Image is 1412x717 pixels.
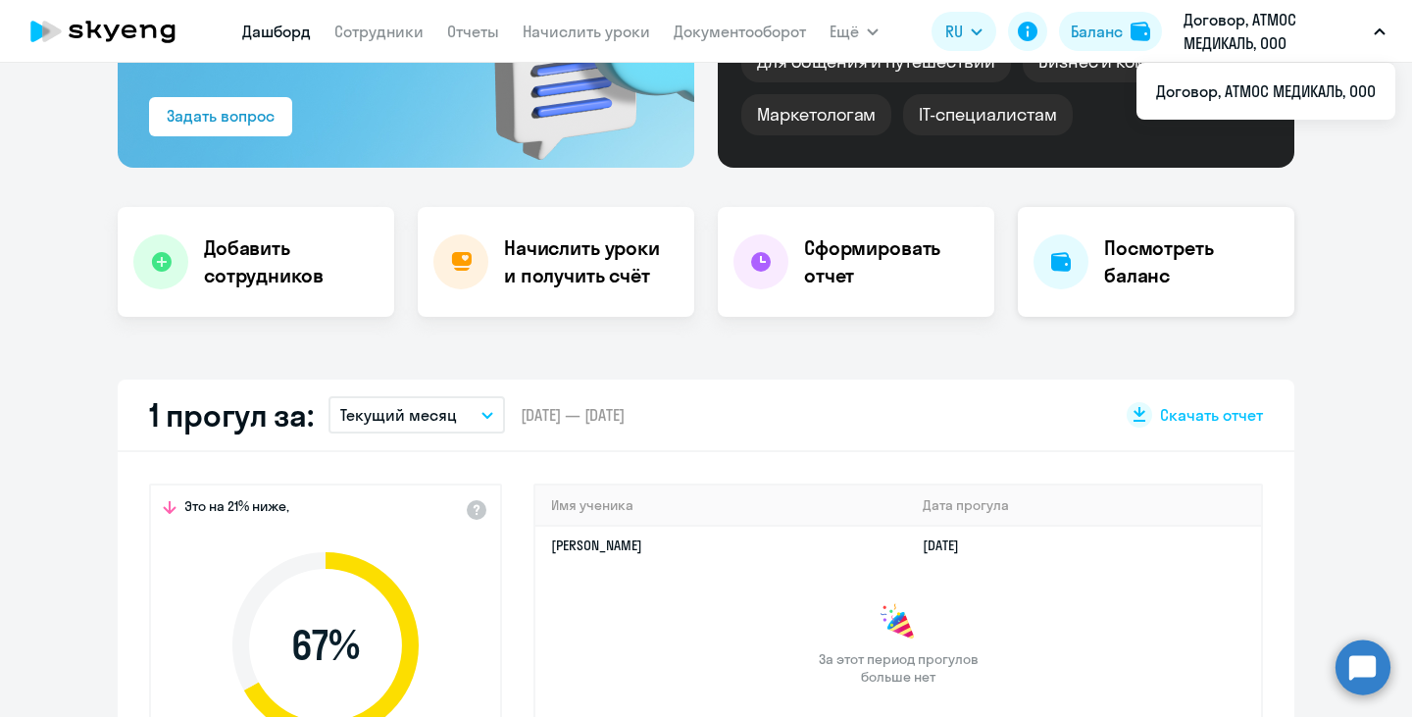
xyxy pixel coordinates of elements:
[1136,63,1395,120] ul: Ещё
[521,404,625,426] span: [DATE] — [DATE]
[1184,8,1366,55] p: Договор, АТМОС МЕДИКАЛЬ, ООО
[879,603,918,642] img: congrats
[204,234,378,289] h4: Добавить сотрудников
[334,22,424,41] a: Сотрудники
[447,22,499,41] a: Отчеты
[523,22,650,41] a: Начислить уроки
[1131,22,1150,41] img: balance
[1174,8,1395,55] button: Договор, АТМОС МЕДИКАЛЬ, ООО
[340,403,457,427] p: Текущий месяц
[504,234,675,289] h4: Начислить уроки и получить счёт
[804,234,979,289] h4: Сформировать отчет
[213,622,438,669] span: 67 %
[551,537,642,554] a: [PERSON_NAME]
[184,497,289,521] span: Это на 21% ниже,
[242,22,311,41] a: Дашборд
[923,537,975,554] a: [DATE]
[328,396,505,434] button: Текущий месяц
[830,20,859,43] span: Ещё
[1059,12,1162,51] button: Балансbalance
[149,395,313,435] h2: 1 прогул за:
[149,97,292,136] button: Задать вопрос
[674,22,806,41] a: Документооборот
[741,94,891,135] div: Маркетологам
[932,12,996,51] button: RU
[167,104,275,128] div: Задать вопрос
[1104,234,1279,289] h4: Посмотреть баланс
[903,94,1072,135] div: IT-специалистам
[816,650,981,686] span: За этот период прогулов больше нет
[535,486,907,526] th: Имя ученика
[1071,20,1123,43] div: Баланс
[907,486,1261,526] th: Дата прогула
[830,12,879,51] button: Ещё
[945,20,963,43] span: RU
[1160,404,1263,426] span: Скачать отчет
